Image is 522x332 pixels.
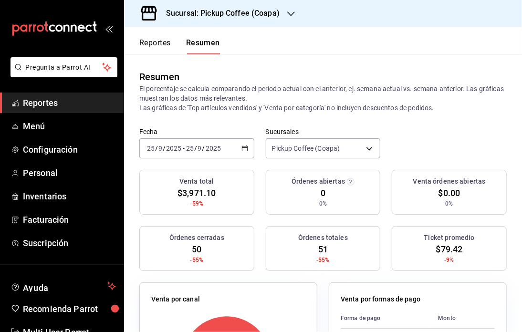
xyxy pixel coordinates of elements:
[151,294,200,304] p: Venta por canal
[292,176,345,187] h3: Órdenes abiertas
[316,256,330,264] span: -55%
[179,176,214,187] h3: Venta total
[430,308,495,329] th: Monto
[139,38,220,54] div: navigation tabs
[186,145,194,152] input: --
[183,145,185,152] span: -
[158,145,163,152] input: --
[139,38,171,54] button: Reportes
[321,187,325,199] span: 0
[318,243,328,256] span: 51
[26,62,103,73] span: Pregunta a Parrot AI
[23,280,104,292] span: Ayuda
[424,233,475,243] h3: Ticket promedio
[194,145,197,152] span: /
[158,8,280,19] h3: Sucursal: Pickup Coffee (Coapa)
[436,243,463,256] span: $79.42
[205,145,221,152] input: ----
[266,129,381,135] label: Sucursales
[23,213,116,226] span: Facturación
[139,84,507,113] p: El porcentaje se calcula comparando el período actual con el anterior, ej. semana actual vs. sema...
[413,176,486,187] h3: Venta órdenes abiertas
[438,187,460,199] span: $0.00
[319,199,327,208] span: 0%
[7,69,117,79] a: Pregunta a Parrot AI
[105,25,113,32] button: open_drawer_menu
[444,256,454,264] span: -9%
[341,308,430,329] th: Forma de pago
[139,129,254,135] label: Fecha
[23,96,116,109] span: Reportes
[23,302,116,315] span: Recomienda Parrot
[446,199,453,208] span: 0%
[23,143,116,156] span: Configuración
[169,233,224,243] h3: Órdenes cerradas
[186,38,220,54] button: Resumen
[298,233,348,243] h3: Órdenes totales
[139,70,179,84] div: Resumen
[146,145,155,152] input: --
[202,145,205,152] span: /
[190,199,204,208] span: -59%
[155,145,158,152] span: /
[163,145,166,152] span: /
[23,190,116,203] span: Inventarios
[23,166,116,179] span: Personal
[190,256,204,264] span: -55%
[166,145,182,152] input: ----
[23,237,116,249] span: Suscripción
[23,120,116,133] span: Menú
[272,144,340,153] span: Pickup Coffee (Coapa)
[341,294,420,304] p: Venta por formas de pago
[10,57,117,77] button: Pregunta a Parrot AI
[177,187,216,199] span: $3,971.10
[198,145,202,152] input: --
[192,243,201,256] span: 50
